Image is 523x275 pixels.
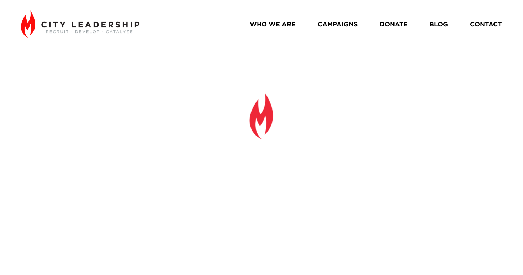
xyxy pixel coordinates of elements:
[429,18,448,31] a: BLOG
[250,18,296,31] a: WHO WE ARE
[380,18,408,31] a: DONATE
[112,144,417,210] strong: Everything Rises and Falls on Leadership
[470,18,502,31] a: CONTACT
[21,10,139,38] img: City Leadership - Recruit. Develop. Catalyze.
[318,18,358,31] a: CAMPAIGNS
